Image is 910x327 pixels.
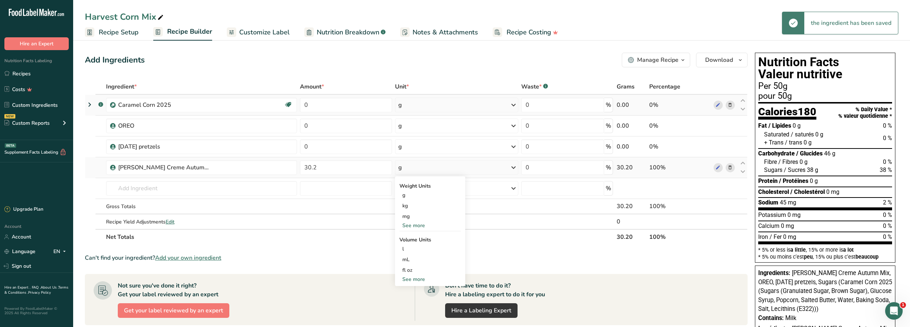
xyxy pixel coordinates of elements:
span: Nutrition Breakdown [317,27,379,37]
img: Sub Recipe [110,102,116,108]
div: Waste [521,82,548,91]
div: Recipe Yield Adjustments [106,218,297,226]
span: / Cholestérol [790,188,825,195]
span: Iron [758,233,768,240]
section: * 5% or less is , 15% or more is [758,244,892,259]
div: 30.20 [617,163,646,172]
div: mL [402,256,458,263]
div: Add Ingredients [85,54,145,66]
span: Ingredients: [758,270,790,277]
span: a lot [843,247,854,253]
span: 180 [798,105,816,118]
span: Fat [758,122,767,129]
span: 0 % [883,135,892,142]
span: Recipe Setup [99,27,139,37]
span: Notes & Attachments [413,27,478,37]
span: Unit [395,82,409,91]
div: 0 [617,217,646,226]
span: Customize Label [239,27,290,37]
div: Weight Units [399,182,461,190]
div: g [399,190,461,200]
span: Contains: [758,315,784,322]
div: 30.20 [617,202,646,211]
div: Powered By FoodLabelMaker © 2025 All Rights Reserved [4,307,69,315]
span: Saturated [764,131,789,138]
span: Ingredient [106,82,137,91]
a: Notes & Attachments [400,24,478,41]
span: 0 % [883,211,892,218]
span: / Sucres [784,166,805,173]
span: [PERSON_NAME] Creme Autumn Mix, OREO, [DATE] pretzels, Sugars (Caramel Corn 2025 (Sugars (Granula... [758,270,892,312]
span: 38 g [807,166,818,173]
span: Add your own ingredient [155,253,221,262]
th: 100% [648,229,712,244]
a: Customize Label [227,24,290,41]
div: Don't have time to do it? Hire a labeling expert to do it for you [445,281,545,299]
span: Edit [166,218,174,225]
span: 0 g [793,122,801,129]
span: 0 % [883,222,892,229]
span: Amount [300,82,324,91]
div: 100% [649,163,711,172]
div: 0.00 [617,101,646,109]
a: Hire a Labeling Expert [445,303,518,318]
span: Recipe Builder [167,27,212,37]
div: g [398,101,402,109]
div: g [398,121,402,130]
a: Hire an Expert . [4,285,30,290]
span: 45 mg [780,199,796,206]
span: 0 % [883,122,892,129]
div: Not sure you've done it right? Get your label reviewed by an expert [118,281,218,299]
a: About Us . [41,285,58,290]
span: 0 mg [787,211,801,218]
button: Hire an Expert [4,37,69,50]
span: Sodium [758,199,778,206]
span: peu [804,254,813,260]
span: Grams [617,82,635,91]
span: / trans [785,139,802,146]
span: Milk [785,315,796,322]
div: 0.00 [617,142,646,151]
span: 0 g [810,177,818,184]
h1: Nutrition Facts Valeur nutritive [758,56,892,80]
div: 0.00 [617,121,646,130]
div: * 5% ou moins c’est , 15% ou plus c’est [758,254,892,259]
span: Cholesterol [758,188,789,195]
div: l [402,245,458,253]
span: 0 % [883,158,892,165]
input: Add Ingredient [106,181,297,196]
div: Custom Reports [4,119,50,127]
span: 38 % [880,166,892,173]
div: % Daily Value * % valeur quotidienne * [838,106,892,119]
span: Download [705,56,733,64]
span: Carbohydrate [758,150,795,157]
div: fl oz [402,266,458,274]
span: 0 g [804,139,812,146]
div: 0% [649,121,711,130]
span: / saturés [791,131,814,138]
div: Caramel Corn 2025 [118,101,210,109]
div: Calories [758,106,816,120]
span: Recipe Costing [507,27,551,37]
div: [PERSON_NAME] Creme Autumn Mix [118,163,210,172]
div: Per 50g [758,82,892,91]
span: a little [790,247,806,253]
a: Recipe Costing [493,24,558,41]
span: Sugars [764,166,782,173]
div: the ingredient has been saved [804,12,898,34]
span: Get your label reviewed by an expert [124,306,223,315]
span: Calcium [758,222,779,229]
span: / Glucides [796,150,823,157]
span: 0 mg [783,233,796,240]
span: 1 [900,302,906,308]
span: Potassium [758,211,786,218]
iframe: Intercom live chat [885,302,903,320]
span: 0 mg [826,188,839,195]
a: Privacy Policy [28,290,51,295]
div: EN [53,247,69,256]
div: 0% [649,142,711,151]
span: Protein [758,177,778,184]
div: g [398,142,402,151]
div: 0% [649,101,711,109]
div: Harvest Corn Mix [85,10,165,23]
